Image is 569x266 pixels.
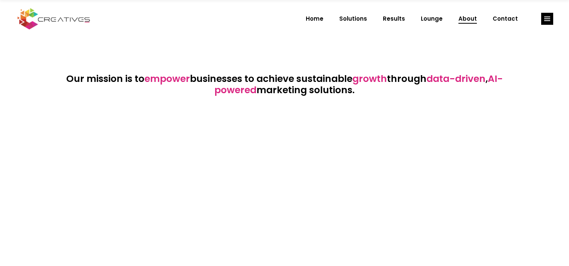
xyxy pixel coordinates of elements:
span: Contact [493,9,518,29]
span: Lounge [421,9,443,29]
span: About [458,9,477,29]
span: AI-powered [214,72,503,97]
h4: Our mission is to businesses to achieve sustainable through , marketing solutions. [59,73,510,96]
a: Lounge [413,9,451,29]
span: Solutions [339,9,367,29]
a: link [541,13,553,25]
span: growth [352,72,387,85]
img: Creatives [16,7,92,30]
a: Results [375,9,413,29]
a: Solutions [331,9,375,29]
span: Home [306,9,323,29]
span: empower [144,72,190,85]
a: Contact [485,9,526,29]
a: About [451,9,485,29]
a: Home [298,9,331,29]
span: data-driven [426,72,486,85]
span: Results [383,9,405,29]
